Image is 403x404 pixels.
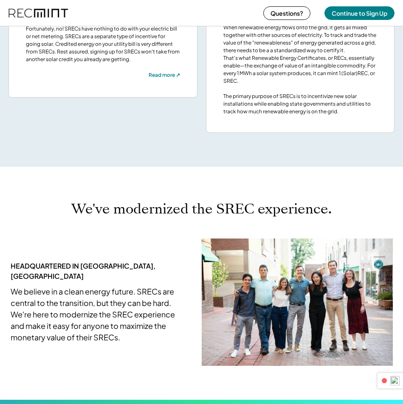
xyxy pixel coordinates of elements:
button: Questions? [263,6,310,20]
img: RECmint-104.jpg [202,238,393,366]
a: Read more ↗ [149,72,180,80]
button: Continue to Sign Up [324,6,395,20]
div: We believe in a clean energy future. SRECs are central to the transition, but they can be hard. W... [11,286,176,343]
img: recmint-logotype%403x%20%281%29.jpeg [8,2,68,24]
div: When renewable energy flows onto the grid, it gets all mixed together with other sources of elect... [223,24,378,115]
div: Fortunately, no! SRECs have nothing to do with your electric bill or net metering. SRECs are a se... [26,25,180,63]
div: HEADQUARTERED IN [GEOGRAPHIC_DATA], [GEOGRAPHIC_DATA] [11,261,176,281]
h1: We've modernized the SREC experience. [71,201,332,217]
